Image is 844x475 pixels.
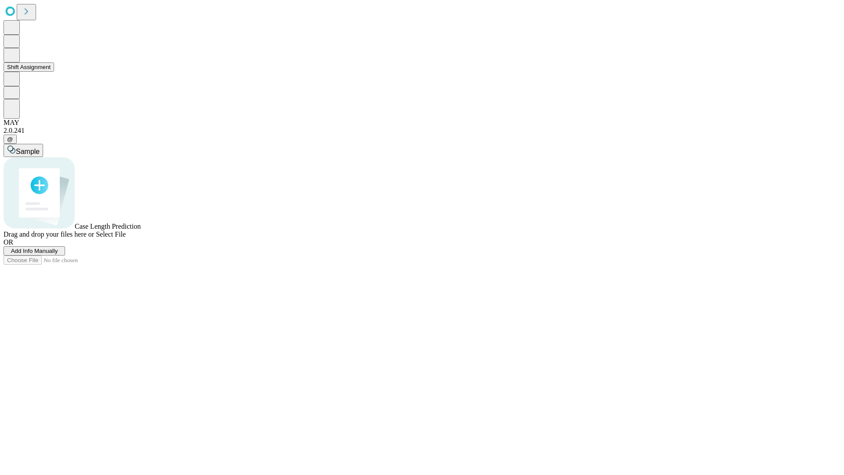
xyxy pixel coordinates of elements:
[4,230,94,238] span: Drag and drop your files here or
[11,248,58,254] span: Add Info Manually
[16,148,40,155] span: Sample
[4,127,840,135] div: 2.0.241
[96,230,126,238] span: Select File
[7,136,13,142] span: @
[4,135,17,144] button: @
[4,144,43,157] button: Sample
[75,223,141,230] span: Case Length Prediction
[4,246,65,256] button: Add Info Manually
[4,238,13,246] span: OR
[4,119,840,127] div: MAY
[4,62,54,72] button: Shift Assignment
